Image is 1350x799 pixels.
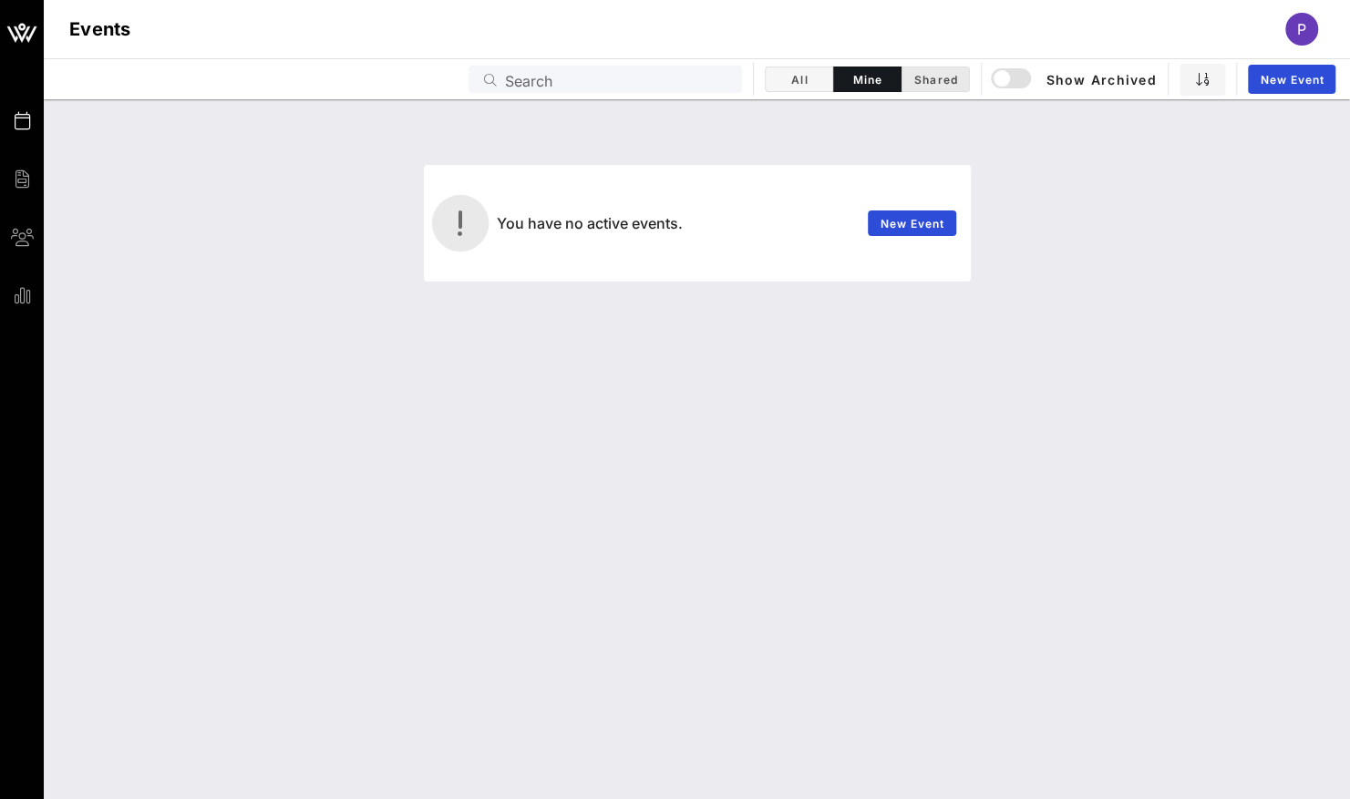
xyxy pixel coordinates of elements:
[777,73,821,87] span: All
[902,67,970,92] button: Shared
[497,214,683,232] span: You have no active events.
[994,68,1156,90] span: Show Archived
[844,73,890,87] span: Mine
[1285,13,1318,46] div: P
[868,210,956,236] a: New Event
[1297,20,1306,38] span: P
[765,67,833,92] button: All
[69,15,131,44] h1: Events
[912,73,958,87] span: Shared
[833,67,902,92] button: Mine
[879,217,944,230] span: New Event
[1259,73,1324,87] span: New Event
[993,63,1157,96] button: Show Archived
[1248,65,1335,94] a: New Event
